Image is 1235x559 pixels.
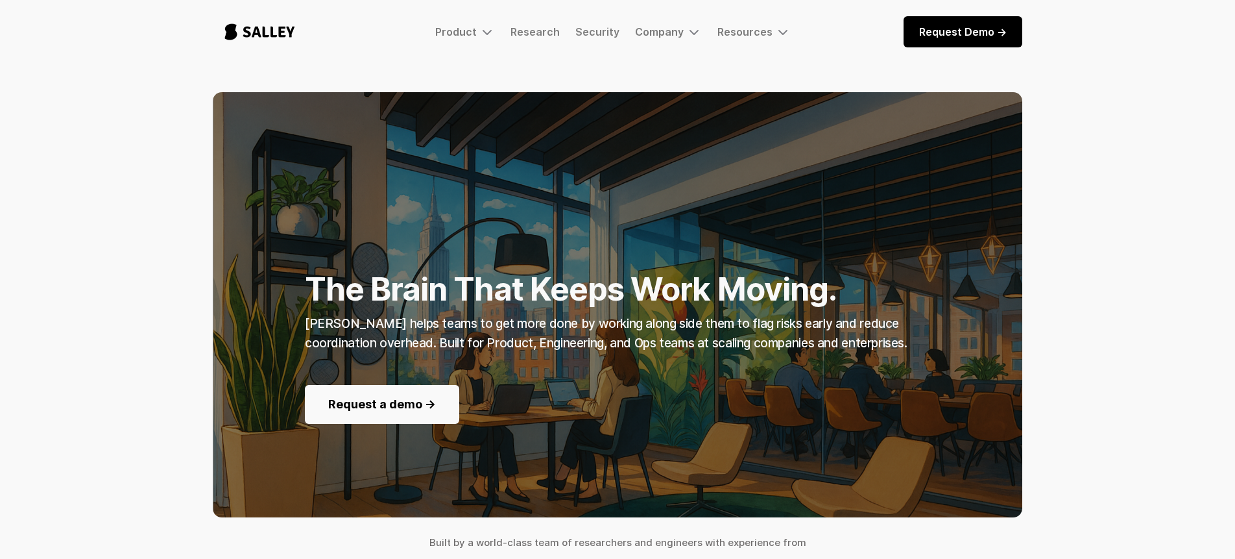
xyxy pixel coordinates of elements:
[305,270,837,308] strong: The Brain That Keeps Work Moving.
[904,16,1022,47] a: Request Demo ->
[635,24,702,40] div: Company
[435,25,477,38] div: Product
[213,533,1022,553] h4: Built by a world-class team of researchers and engineers with experience from
[635,25,684,38] div: Company
[717,24,791,40] div: Resources
[717,25,773,38] div: Resources
[305,316,907,351] strong: [PERSON_NAME] helps teams to get more done by working along side them to flag risks early and red...
[213,10,307,53] a: home
[510,25,560,38] a: Research
[435,24,495,40] div: Product
[305,385,459,424] a: Request a demo ->
[575,25,619,38] a: Security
